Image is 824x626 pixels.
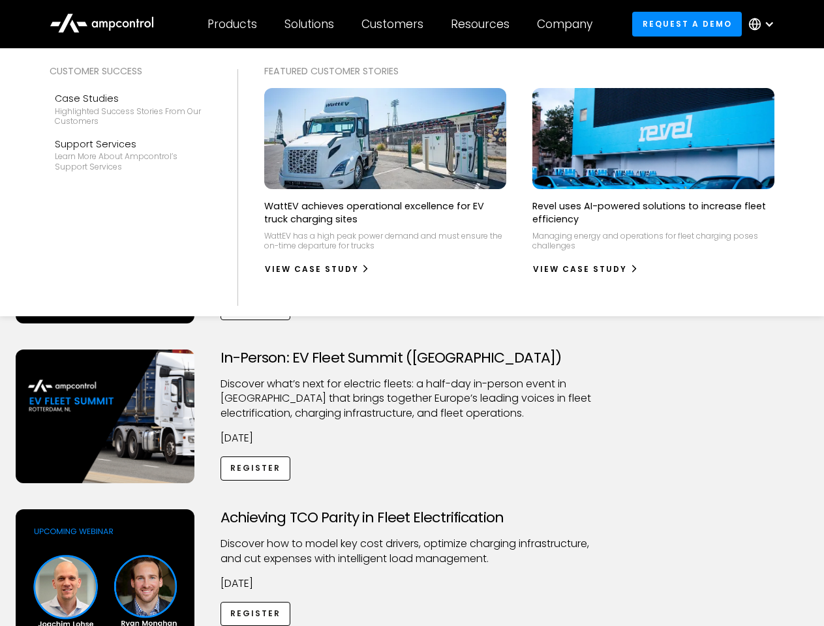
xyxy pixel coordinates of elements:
[537,17,592,31] div: Company
[221,537,604,566] p: Discover how to model key cost drivers, optimize charging infrastructure, and cut expenses with i...
[284,17,334,31] div: Solutions
[264,200,506,226] p: WattEV achieves operational excellence for EV truck charging sites
[532,200,774,226] p: Revel uses AI-powered solutions to increase fleet efficiency
[221,456,291,481] a: Register
[50,132,211,177] a: Support ServicesLearn more about Ampcontrol’s support services
[50,86,211,132] a: Case StudiesHighlighted success stories From Our Customers
[50,64,211,78] div: Customer success
[207,17,257,31] div: Products
[221,576,604,591] p: [DATE]
[361,17,423,31] div: Customers
[221,350,604,366] h3: In-Person: EV Fleet Summit ([GEOGRAPHIC_DATA])
[55,106,206,127] div: Highlighted success stories From Our Customers
[451,17,510,31] div: Resources
[632,12,742,36] a: Request a demo
[264,64,775,78] div: Featured Customer Stories
[532,259,639,280] a: View Case Study
[221,602,291,626] a: Register
[55,91,206,106] div: Case Studies
[55,151,206,171] div: Learn more about Ampcontrol’s support services
[221,431,604,445] p: [DATE]
[221,377,604,421] p: ​Discover what’s next for electric fleets: a half-day in-person event in [GEOGRAPHIC_DATA] that b...
[55,137,206,151] div: Support Services
[532,231,774,251] p: Managing energy and operations for fleet charging poses challenges
[264,259,371,280] a: View Case Study
[264,231,506,251] p: WattEV has a high peak power demand and must ensure the on-time departure for trucks
[265,263,359,275] div: View Case Study
[221,509,604,526] h3: Achieving TCO Parity in Fleet Electrification
[533,263,627,275] div: View Case Study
